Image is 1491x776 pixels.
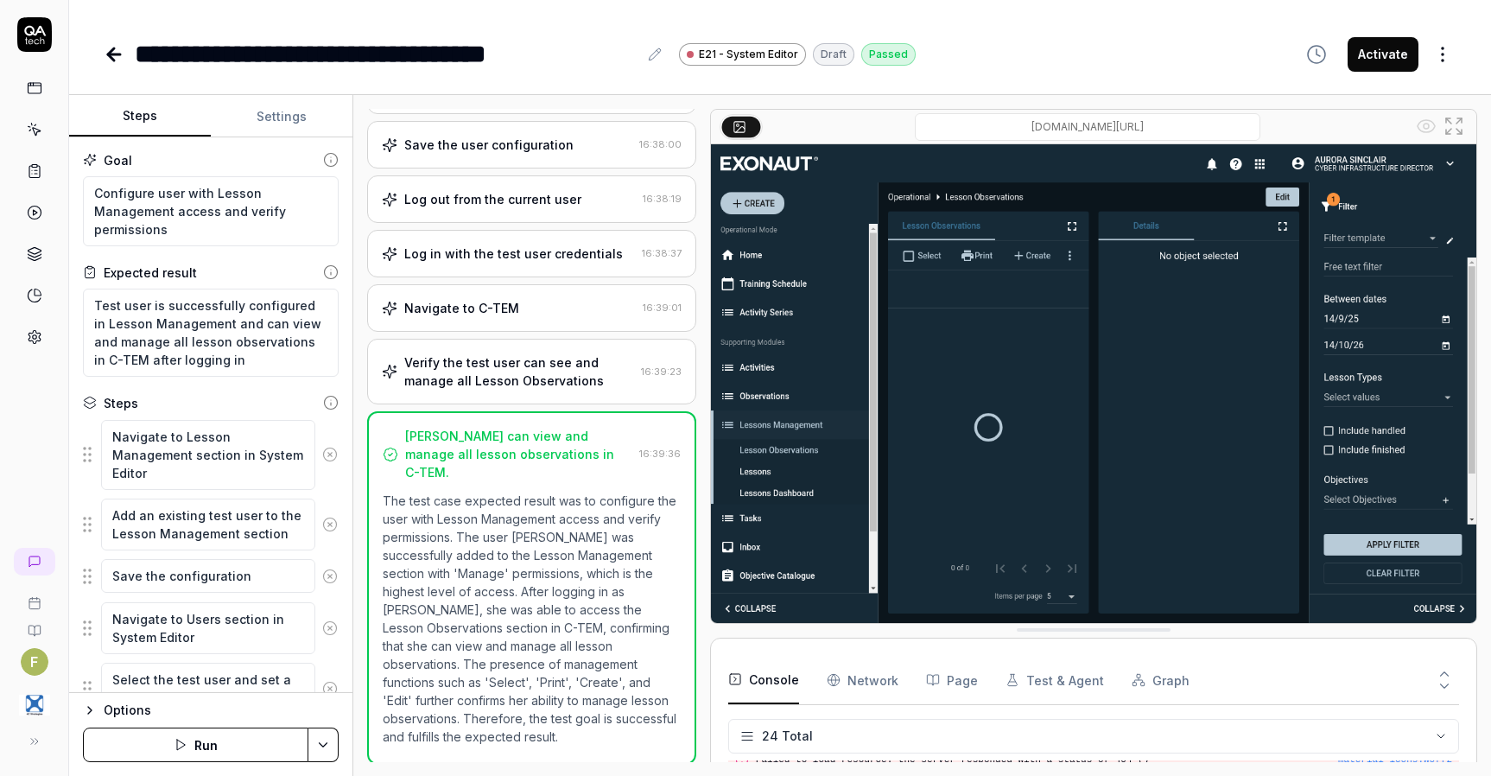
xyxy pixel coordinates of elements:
[19,690,50,721] img: 4C Strategies Logo
[699,47,798,62] span: E21 - System Editor
[404,136,574,154] div: Save the user configuration
[711,144,1476,623] img: Screenshot
[104,700,339,721] div: Options
[756,753,1452,767] pre: Failed to load resource: the server responded with a status of 404 ()
[861,43,916,66] div: Passed
[643,193,682,205] time: 16:38:19
[104,264,197,282] div: Expected result
[813,43,854,66] div: Draft
[14,548,55,576] a: New conversation
[1348,37,1418,72] button: Activate
[383,492,681,746] p: The test case expected result was to configure the user with Lesson Management access and verify ...
[104,151,132,169] div: Goal
[404,353,634,390] div: Verify the test user can see and manage all Lesson Observations
[315,671,345,706] button: Remove step
[643,302,682,314] time: 16:39:01
[7,610,61,638] a: Documentation
[679,42,806,66] a: E21 - System Editor
[1338,753,1452,767] button: material-icons.woff2
[639,448,681,460] time: 16:39:36
[315,437,345,472] button: Remove step
[69,96,211,137] button: Steps
[728,656,799,704] button: Console
[315,611,345,646] button: Remove step
[639,138,682,150] time: 16:38:00
[104,394,138,412] div: Steps
[83,419,339,491] div: Suggestions
[83,558,339,595] div: Suggestions
[404,190,581,208] div: Log out from the current user
[83,728,308,762] button: Run
[83,662,339,716] div: Suggestions
[315,507,345,542] button: Remove step
[404,245,623,263] div: Log in with the test user credentials
[315,559,345,594] button: Remove step
[827,656,898,704] button: Network
[7,582,61,610] a: Book a call with us
[1412,112,1440,140] button: Show all interative elements
[1440,112,1468,140] button: Open in full screen
[7,676,61,724] button: 4C Strategies Logo
[404,299,519,317] div: Navigate to C-TEM
[1006,656,1104,704] button: Test & Agent
[21,648,48,676] button: F
[1296,37,1337,72] button: View version history
[83,498,339,551] div: Suggestions
[642,247,682,259] time: 16:38:37
[83,601,339,655] div: Suggestions
[211,96,352,137] button: Settings
[405,427,632,481] div: [PERSON_NAME] can view and manage all lesson observations in C-TEM.
[83,700,339,721] button: Options
[1132,656,1190,704] button: Graph
[641,366,682,378] time: 16:39:23
[926,656,978,704] button: Page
